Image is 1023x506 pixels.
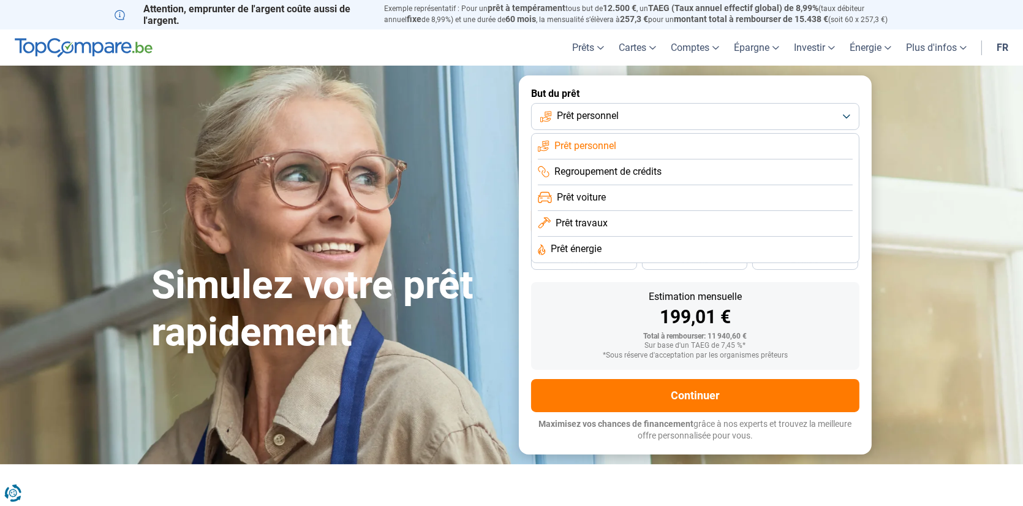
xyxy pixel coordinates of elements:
a: fr [989,29,1016,66]
span: Prêt personnel [557,109,619,123]
span: 30 mois [681,257,708,264]
h1: Simulez votre prêt rapidement [151,262,504,356]
span: 36 mois [570,257,597,264]
p: Exemple représentatif : Pour un tous but de , un (taux débiteur annuel de 8,99%) et une durée de ... [384,3,908,25]
span: Prêt voiture [557,191,606,204]
p: grâce à nos experts et trouvez la meilleure offre personnalisée pour vous. [531,418,859,442]
span: fixe [407,14,421,24]
div: Estimation mensuelle [541,292,850,302]
span: prêt à tempérament [488,3,565,13]
div: 199,01 € [541,308,850,326]
a: Prêts [565,29,611,66]
span: Regroupement de crédits [554,165,662,178]
span: Prêt travaux [556,217,608,230]
span: TAEG (Taux annuel effectif global) de 8,99% [648,3,818,13]
a: Investir [787,29,842,66]
a: Cartes [611,29,663,66]
span: 257,3 € [620,14,648,24]
label: But du prêt [531,88,859,99]
a: Comptes [663,29,727,66]
img: TopCompare [15,38,153,58]
span: Maximisez vos chances de financement [539,419,694,429]
span: montant total à rembourser de 15.438 € [674,14,828,24]
span: Prêt énergie [551,242,602,256]
span: 24 mois [792,257,819,264]
span: 60 mois [505,14,536,24]
span: Prêt personnel [554,139,616,153]
div: Total à rembourser: 11 940,60 € [541,332,850,341]
button: Prêt personnel [531,103,859,130]
span: 12.500 € [603,3,636,13]
button: Continuer [531,379,859,412]
div: Sur base d'un TAEG de 7,45 %* [541,342,850,350]
a: Énergie [842,29,899,66]
p: Attention, emprunter de l'argent coûte aussi de l'argent. [115,3,369,26]
a: Plus d'infos [899,29,974,66]
div: *Sous réserve d'acceptation par les organismes prêteurs [541,351,850,360]
a: Épargne [727,29,787,66]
